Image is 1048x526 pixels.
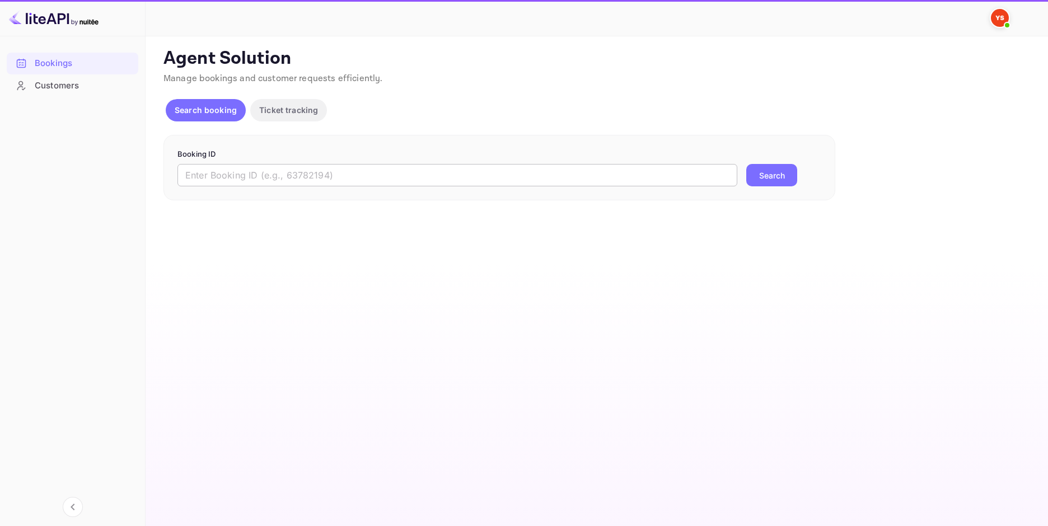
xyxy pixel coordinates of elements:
div: Customers [7,75,138,97]
div: Customers [35,79,133,92]
p: Ticket tracking [259,104,318,116]
input: Enter Booking ID (e.g., 63782194) [177,164,737,186]
a: Bookings [7,53,138,73]
a: Customers [7,75,138,96]
p: Agent Solution [163,48,1028,70]
img: Yandex Support [991,9,1009,27]
p: Booking ID [177,149,821,160]
span: Manage bookings and customer requests efficiently. [163,73,383,84]
img: LiteAPI logo [9,9,99,27]
button: Search [746,164,797,186]
div: Bookings [7,53,138,74]
div: Bookings [35,57,133,70]
button: Collapse navigation [63,497,83,517]
p: Search booking [175,104,237,116]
